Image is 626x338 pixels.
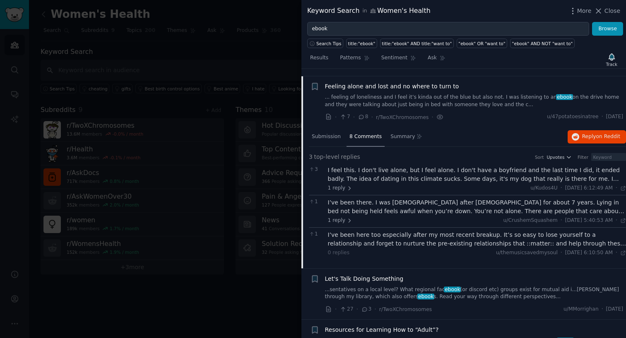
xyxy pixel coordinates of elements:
span: in [362,7,367,15]
a: "ebook" OR "want to" [457,39,507,48]
span: 8 [358,113,368,121]
span: · [374,305,376,314]
span: 1 [309,198,323,206]
span: u/MMorrighan [563,306,599,313]
span: · [616,217,617,224]
button: Track [603,51,620,68]
span: 3 [361,306,371,313]
span: More [577,7,592,15]
span: · [561,185,562,192]
span: · [602,306,603,313]
span: 27 [339,306,353,313]
span: r/TwoXChromosomes [376,114,429,120]
span: Results [310,54,328,62]
a: Ask [425,51,448,68]
span: · [335,305,337,314]
span: ebook [556,94,573,100]
span: 3 [309,166,323,173]
a: Feeling alone and lost and no where to turn to [325,82,459,91]
span: u/Kudos4U [530,185,558,191]
div: "ebook" AND NOT "want to" [512,41,573,46]
span: · [602,113,603,121]
span: Summary [390,133,415,141]
span: ebook [417,294,434,299]
span: Ask [428,54,437,62]
div: Keyword Search Women's Health [307,6,431,16]
input: Try a keyword related to your business [307,22,589,36]
span: · [353,113,355,122]
span: top-level [314,153,339,161]
span: · [616,249,617,257]
button: Upvotes [547,154,572,160]
a: Patterns [337,51,372,68]
div: title:"ebook" AND title:"want to" [382,41,452,46]
div: Sort [535,154,544,160]
span: 1 reply [328,185,353,192]
span: [DATE] [606,306,623,313]
span: · [371,113,373,122]
span: r/TwoXChromosomes [379,306,432,312]
button: Search Tips [307,39,343,48]
a: Results [307,51,331,68]
button: Browse [592,22,623,36]
a: Resources for Learning How to “Adult”? [325,326,439,334]
span: 7 [339,113,350,121]
span: on Reddit [596,134,620,139]
span: Sentiment [381,54,407,62]
span: [DATE] [606,113,623,121]
div: Track [606,61,617,67]
a: "ebook" AND NOT "want to" [510,39,575,48]
a: title:"ebook" AND title:"want to" [380,39,454,48]
span: replies [341,153,360,161]
span: · [561,249,562,257]
span: Reply [582,133,620,141]
span: u/CrushemSquashem [503,217,557,223]
button: Replyon Reddit [568,130,626,143]
span: u/47potatoesinatree [547,113,599,121]
a: ... feeling of loneliness and I feel it’s kinda out of the blue but also not. I was listening to ... [325,94,624,108]
span: [DATE] 6:12:49 AM [565,185,613,192]
a: ...sentatives on a local level? What regional facebook(or discord etc) groups exist for mutual ai... [325,286,624,301]
div: Filter [578,154,588,160]
input: Keyword [591,153,626,161]
span: ebook [444,287,461,292]
span: Upvotes [547,154,564,160]
span: 3 [309,153,313,161]
span: 1 [309,231,323,238]
a: Let's Talk Doing Something [325,275,404,283]
a: title:"ebook" [346,39,377,48]
span: 1 reply [328,217,353,224]
span: Close [604,7,620,15]
span: · [616,185,617,192]
span: u/themusicsavedmysoul [496,250,558,255]
span: 8 Comments [349,133,382,141]
div: "ebook" OR "want to" [458,41,505,46]
span: Submission [312,133,341,141]
div: title:"ebook" [348,41,376,46]
span: Patterns [340,54,361,62]
span: [DATE] 5:40:53 AM [565,217,613,224]
button: More [568,7,592,15]
span: Search Tips [316,41,342,46]
a: Sentiment [378,51,419,68]
span: [DATE] 6:10:50 AM [565,249,613,257]
span: · [356,305,358,314]
span: · [431,113,433,122]
span: · [561,217,562,224]
span: · [335,113,337,122]
button: Close [594,7,620,15]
